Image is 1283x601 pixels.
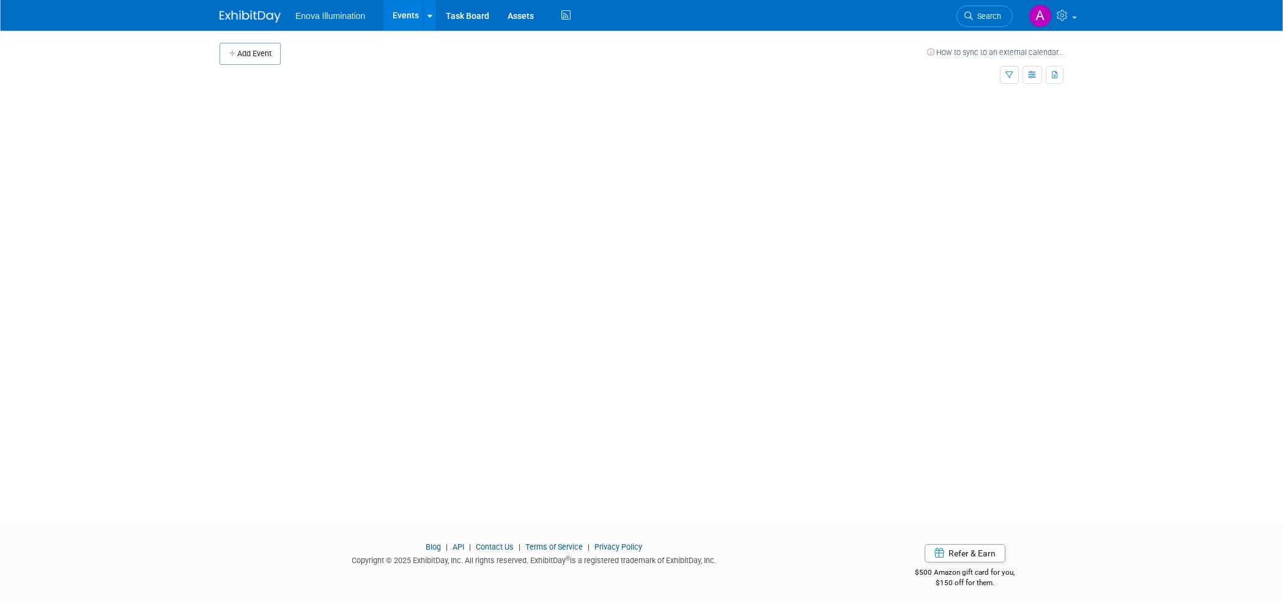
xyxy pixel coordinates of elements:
[925,544,1005,562] a: Refer & Earn
[973,12,1001,21] span: Search
[525,542,583,551] a: Terms of Service
[867,578,1064,588] div: $150 off for them.
[220,10,281,23] img: ExhibitDay
[443,542,451,551] span: |
[453,542,464,551] a: API
[295,11,365,21] span: Enova Illumination
[466,542,474,551] span: |
[476,542,514,551] a: Contact Us
[956,6,1013,27] a: Search
[594,542,642,551] a: Privacy Policy
[426,542,441,551] a: Blog
[220,552,848,566] div: Copyright © 2025 ExhibitDay, Inc. All rights reserved. ExhibitDay is a registered trademark of Ex...
[516,542,523,551] span: |
[1029,4,1052,28] img: Abby Nelson
[220,43,281,65] button: Add Event
[566,555,570,562] sup: ®
[585,542,593,551] span: |
[867,559,1064,588] div: $500 Amazon gift card for you,
[927,48,1063,57] a: How to sync to an external calendar...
